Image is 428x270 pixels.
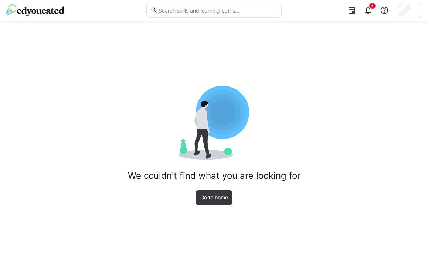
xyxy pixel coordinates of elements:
[158,7,278,14] input: Search skills and learning paths…
[199,194,229,201] span: Go to home
[128,170,300,181] h2: We couldn't find what you are looking for
[371,4,373,8] span: 1
[179,86,249,160] img: 404.svg
[196,190,233,205] a: Go to home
